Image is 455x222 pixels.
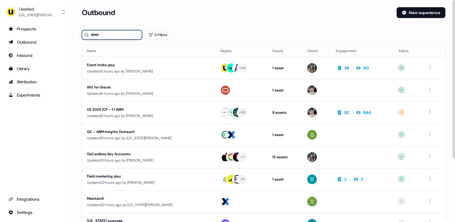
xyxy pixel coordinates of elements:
[307,85,317,95] img: Vincent
[307,197,317,206] img: Georgia
[239,65,246,71] div: + 283
[8,79,63,85] div: Attribution
[144,30,171,40] button: 0 Filters
[344,109,349,116] div: 92
[87,202,210,208] div: Updated 22 hours ago by [US_STATE][PERSON_NAME]
[363,109,371,116] div: 844
[394,45,421,57] th: Status
[397,7,445,18] button: New experience
[87,113,210,119] div: Updated 6 hours ago by [PERSON_NAME]
[215,45,267,57] th: Targets
[240,154,244,160] div: + 2
[272,176,298,182] div: 1 asset
[8,52,63,58] div: Inbound
[8,26,63,32] div: Prospects
[87,106,201,113] div: H2 2025 ICP - 1:1 ABM
[87,129,201,135] div: GC - ABM Insights Outreach
[87,68,210,74] div: Updated 5 hours ago by [PERSON_NAME]
[87,84,201,90] div: Wiz for Oracle
[361,176,363,182] div: 2
[272,87,298,93] div: 1 asset
[87,173,201,179] div: Field marketing play
[19,6,55,12] div: Userled
[8,39,63,45] div: Outbound
[239,110,246,115] div: + 105
[5,64,67,73] a: Go to templates
[8,196,63,202] div: Integrations
[87,151,201,157] div: GoCardless Key Accounts
[5,5,67,19] button: Userled[US_STATE][PERSON_NAME]
[5,208,67,217] a: Go to integrations
[5,51,67,60] a: Go to Inbound
[87,196,201,202] div: MaintainX
[82,45,215,57] th: Name
[331,45,394,57] th: Engagement
[302,45,331,57] th: Owner
[5,24,67,34] a: Go to prospects
[307,108,317,117] img: Vincent
[5,37,67,47] a: Go to outbound experience
[8,66,63,72] div: Library
[82,8,115,17] h3: Outbound
[344,176,347,182] div: 2
[272,109,298,116] div: 8 assets
[87,62,201,68] div: Event invite play
[344,65,349,71] div: 38
[8,209,63,215] div: Settings
[272,65,298,71] div: 1 asset
[87,135,210,141] div: Updated 21 hours ago by [US_STATE][PERSON_NAME]
[5,194,67,204] a: Go to integrations
[307,130,317,140] img: Georgia
[363,65,369,71] div: 40
[87,91,210,97] div: Updated 6 hours ago by [PERSON_NAME]
[8,92,63,98] div: Experiments
[268,45,302,57] th: Assets
[87,157,210,163] div: Updated 21 hours ago by [PERSON_NAME]
[307,63,317,73] img: Charlotte
[307,152,317,162] img: Charlotte
[5,77,67,87] a: Go to attribution
[272,154,298,160] div: 12 assets
[87,180,210,186] div: Updated 22 hours ago by [PERSON_NAME]
[5,90,67,100] a: Go to experiments
[307,174,317,184] img: David
[272,132,298,138] div: 1 asset
[19,12,55,18] div: [US_STATE][PERSON_NAME]
[240,177,245,182] div: + 21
